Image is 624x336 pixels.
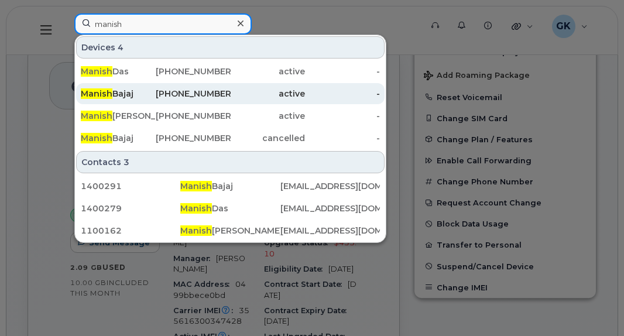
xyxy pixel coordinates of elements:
[180,180,280,192] div: Bajaj
[305,66,380,77] div: -
[231,132,306,144] div: cancelled
[76,151,385,173] div: Contacts
[305,88,380,100] div: -
[76,36,385,59] div: Devices
[81,203,180,214] div: 1400279
[74,13,252,35] input: Find something...
[81,133,112,143] span: Manish
[280,180,380,192] div: [EMAIL_ADDRESS][DOMAIN_NAME]
[81,66,156,77] div: Das
[81,88,156,100] div: Bajaj
[180,225,280,236] div: [PERSON_NAME]
[180,181,212,191] span: Manish
[81,88,112,99] span: Manish
[231,110,306,122] div: active
[76,220,385,241] a: 1100162Manish[PERSON_NAME][EMAIL_ADDRESS][DOMAIN_NAME]
[180,225,212,236] span: Manish
[305,132,380,144] div: -
[156,66,231,77] div: [PHONE_NUMBER]
[76,105,385,126] a: Manish[PERSON_NAME][PHONE_NUMBER]active-
[81,110,156,122] div: [PERSON_NAME]
[81,225,180,236] div: 1100162
[231,88,306,100] div: active
[76,198,385,219] a: 1400279ManishDas[EMAIL_ADDRESS][DOMAIN_NAME]
[76,83,385,104] a: ManishBajaj[PHONE_NUMBER]active-
[305,110,380,122] div: -
[156,132,231,144] div: [PHONE_NUMBER]
[81,66,112,77] span: Manish
[81,132,156,144] div: Bajaj
[156,110,231,122] div: [PHONE_NUMBER]
[118,42,124,53] span: 4
[124,156,129,168] span: 3
[76,61,385,82] a: ManishDas[PHONE_NUMBER]active-
[76,128,385,149] a: ManishBajaj[PHONE_NUMBER]cancelled-
[76,176,385,197] a: 1400291ManishBajaj[EMAIL_ADDRESS][DOMAIN_NAME]
[180,203,280,214] div: Das
[156,88,231,100] div: [PHONE_NUMBER]
[81,111,112,121] span: Manish
[280,203,380,214] div: [EMAIL_ADDRESS][DOMAIN_NAME]
[81,180,180,192] div: 1400291
[280,225,380,236] div: [EMAIL_ADDRESS][DOMAIN_NAME]
[180,203,212,214] span: Manish
[231,66,306,77] div: active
